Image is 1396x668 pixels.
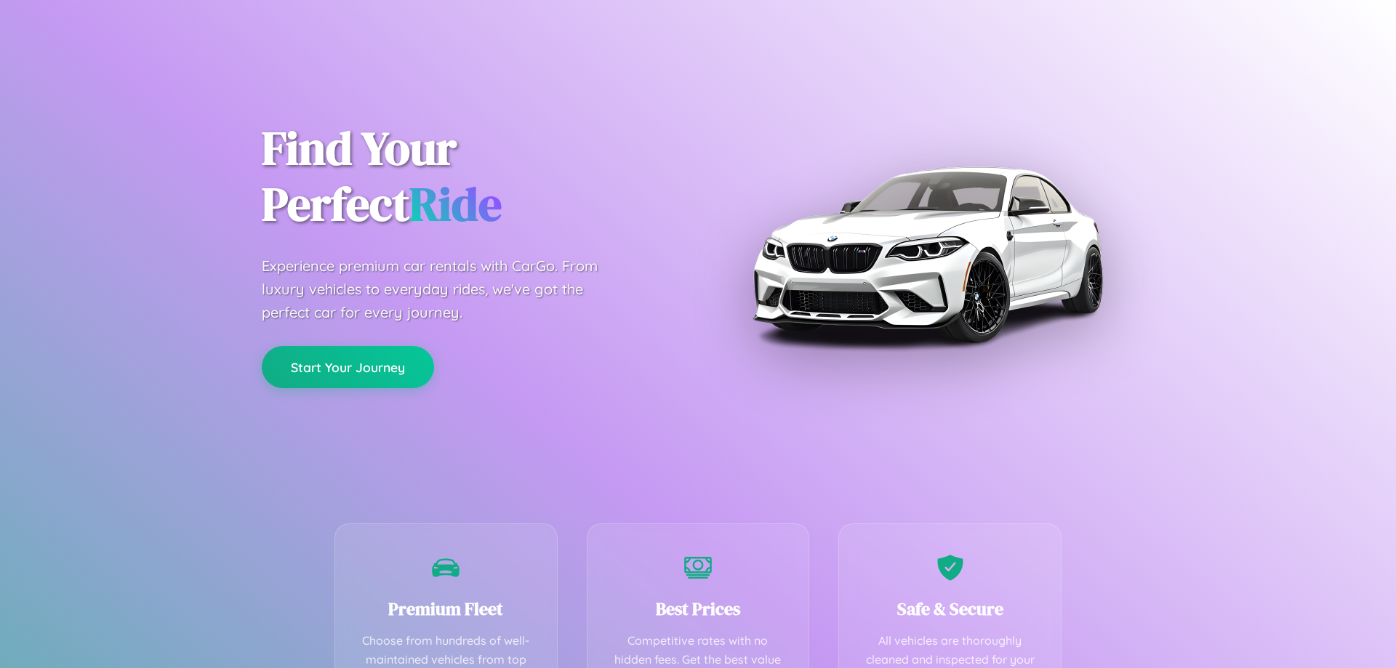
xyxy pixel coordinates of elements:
[409,172,502,236] span: Ride
[745,73,1109,436] img: Premium BMW car rental vehicle
[262,346,434,388] button: Start Your Journey
[262,254,625,324] p: Experience premium car rentals with CarGo. From luxury vehicles to everyday rides, we've got the ...
[609,597,787,621] h3: Best Prices
[357,597,535,621] h3: Premium Fleet
[262,121,676,233] h1: Find Your Perfect
[861,597,1039,621] h3: Safe & Secure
